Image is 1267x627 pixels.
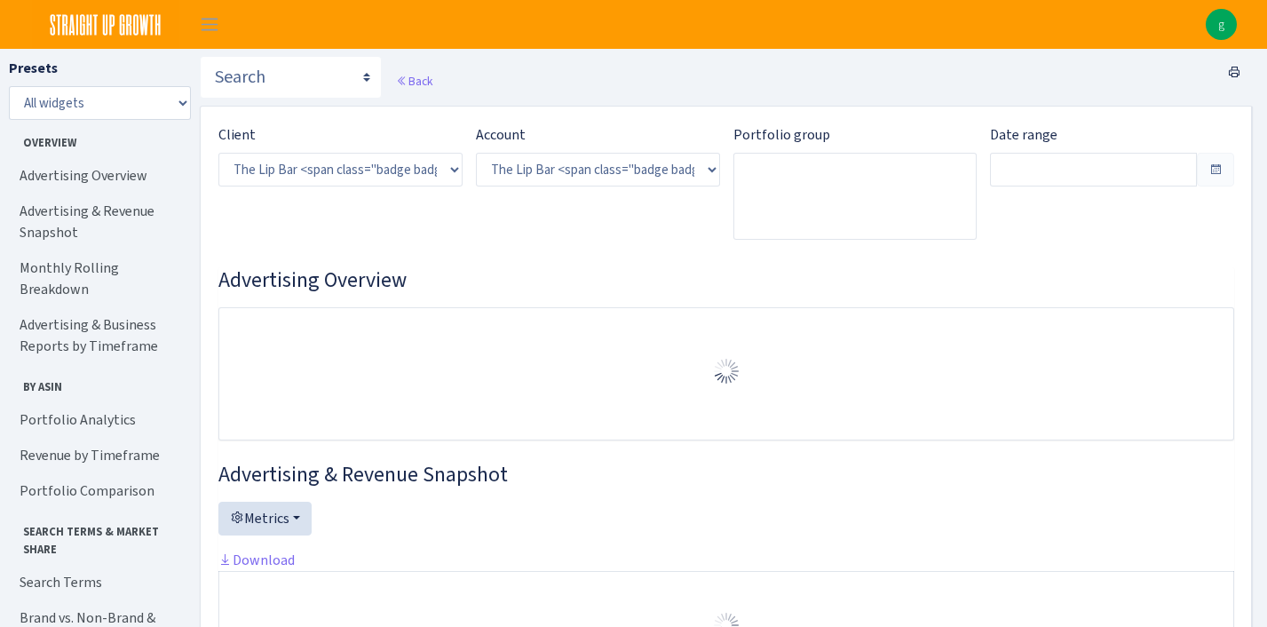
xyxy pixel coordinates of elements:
[218,502,312,536] button: Metrics
[9,402,186,438] a: Portfolio Analytics
[733,124,830,146] label: Portfolio group
[9,438,186,473] a: Revenue by Timeframe
[9,194,186,250] a: Advertising & Revenue Snapshot
[1206,9,1237,40] a: g
[9,250,186,307] a: Monthly Rolling Breakdown
[476,153,720,187] select: )
[9,565,186,600] a: Search Terms
[1206,9,1237,40] img: gina
[476,124,526,146] label: Account
[218,267,1234,293] h3: Widget #1
[218,462,1234,488] h3: Widget #2
[396,73,432,89] a: Back
[990,124,1057,146] label: Date range
[218,551,295,569] a: Download
[10,371,186,395] span: By ASIN
[218,124,256,146] label: Client
[9,58,58,79] label: Presets
[712,357,740,385] img: Preloader
[9,307,186,364] a: Advertising & Business Reports by Timeframe
[10,516,186,557] span: Search Terms & Market Share
[187,10,232,39] button: Toggle navigation
[9,473,186,509] a: Portfolio Comparison
[10,127,186,151] span: Overview
[9,158,186,194] a: Advertising Overview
